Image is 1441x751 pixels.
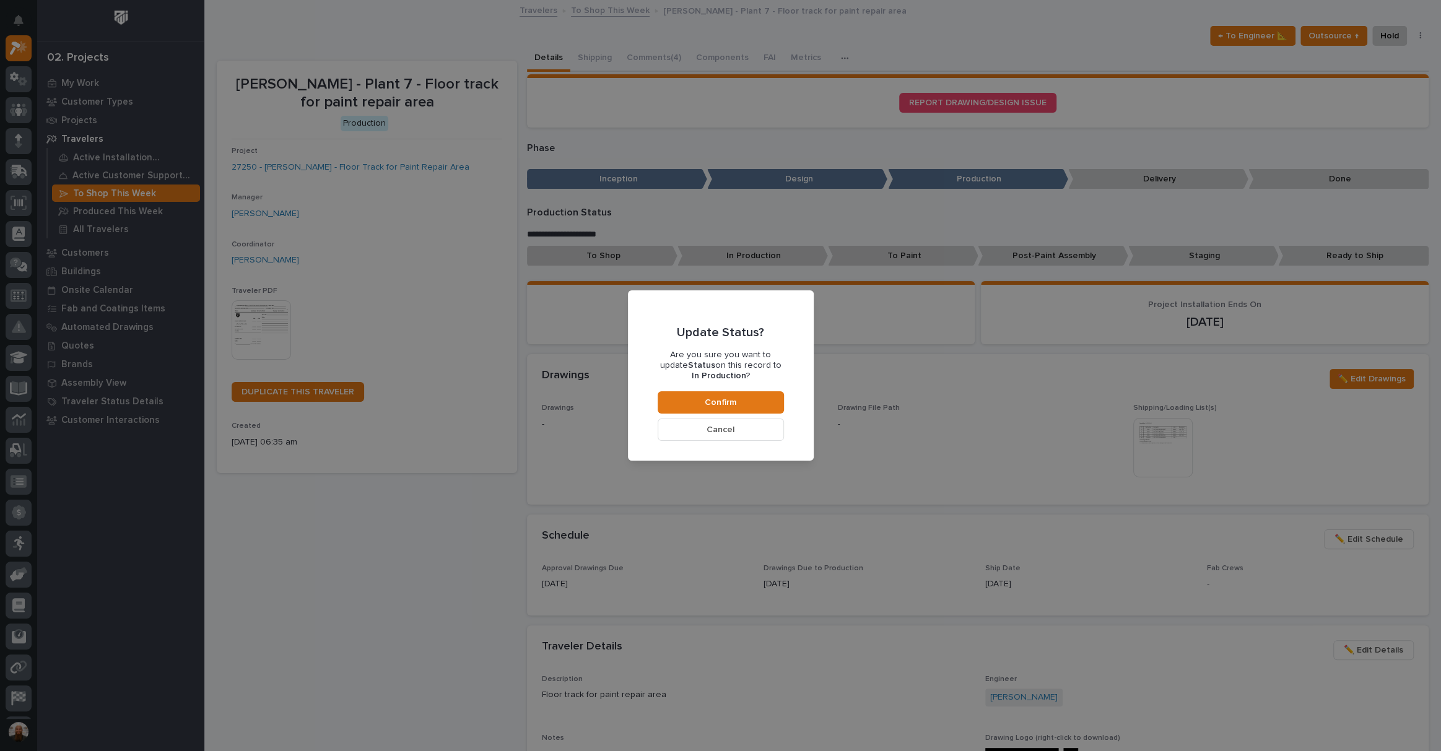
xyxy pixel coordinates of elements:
[692,371,746,380] b: In Production
[688,361,715,370] b: Status
[658,391,784,414] button: Confirm
[705,397,736,408] span: Confirm
[707,424,734,435] span: Cancel
[677,325,764,340] p: Update Status?
[658,419,784,441] button: Cancel
[658,350,784,381] p: Are you sure you want to update on this record to ?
